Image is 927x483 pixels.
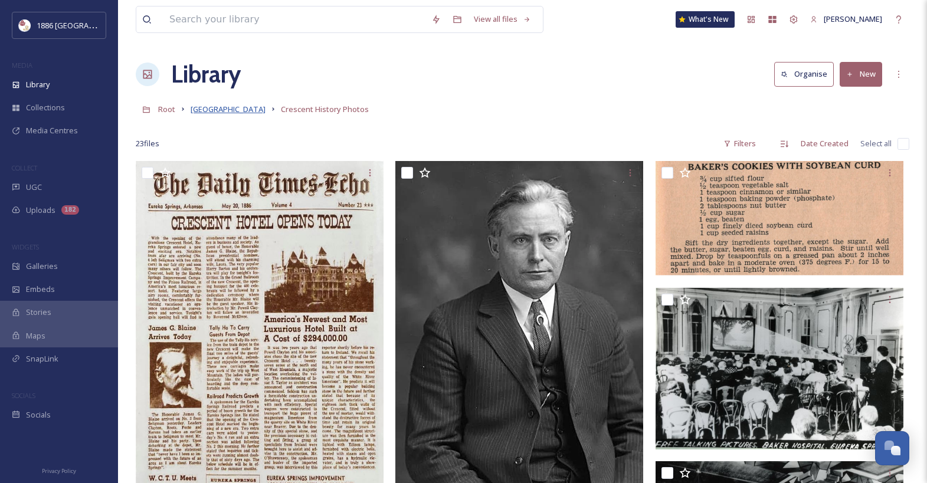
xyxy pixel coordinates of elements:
img: Untitled-1371.jpg [656,288,903,449]
button: New [840,62,882,86]
a: [PERSON_NAME] [804,8,888,31]
input: Search your library [163,6,425,32]
span: Privacy Policy [42,467,76,475]
a: Crescent History Photos [281,102,369,116]
a: Root [158,102,175,116]
span: 1886 [GEOGRAPHIC_DATA] [37,19,130,31]
button: Open Chat [875,431,909,465]
span: [GEOGRAPHIC_DATA] [191,104,266,114]
span: SnapLink [26,353,58,364]
div: Date Created [795,132,854,155]
span: Uploads [26,205,55,216]
a: View all files [468,8,537,31]
a: Privacy Policy [42,463,76,477]
span: Maps [26,330,45,341]
a: [GEOGRAPHIC_DATA] [191,102,266,116]
span: Stories [26,307,51,318]
div: Filters [718,132,762,155]
button: Organise [774,62,834,86]
span: Collections [26,102,65,113]
span: [PERSON_NAME] [824,14,882,24]
div: 182 [61,205,79,215]
img: bakers cookie recipe.png [656,161,903,275]
a: Library [171,57,241,92]
span: Library [26,79,50,90]
span: Select all [860,138,892,149]
span: Galleries [26,261,58,272]
a: Organise [774,62,840,86]
span: UGC [26,182,42,193]
span: COLLECT [12,163,37,172]
span: Media Centres [26,125,78,136]
span: Socials [26,409,51,420]
span: WIDGETS [12,242,39,251]
span: MEDIA [12,61,32,70]
span: Embeds [26,284,55,295]
span: 23 file s [136,138,159,149]
span: Crescent History Photos [281,104,369,114]
span: Root [158,104,175,114]
span: SOCIALS [12,391,35,400]
img: logos.png [19,19,31,31]
a: What's New [676,11,735,28]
